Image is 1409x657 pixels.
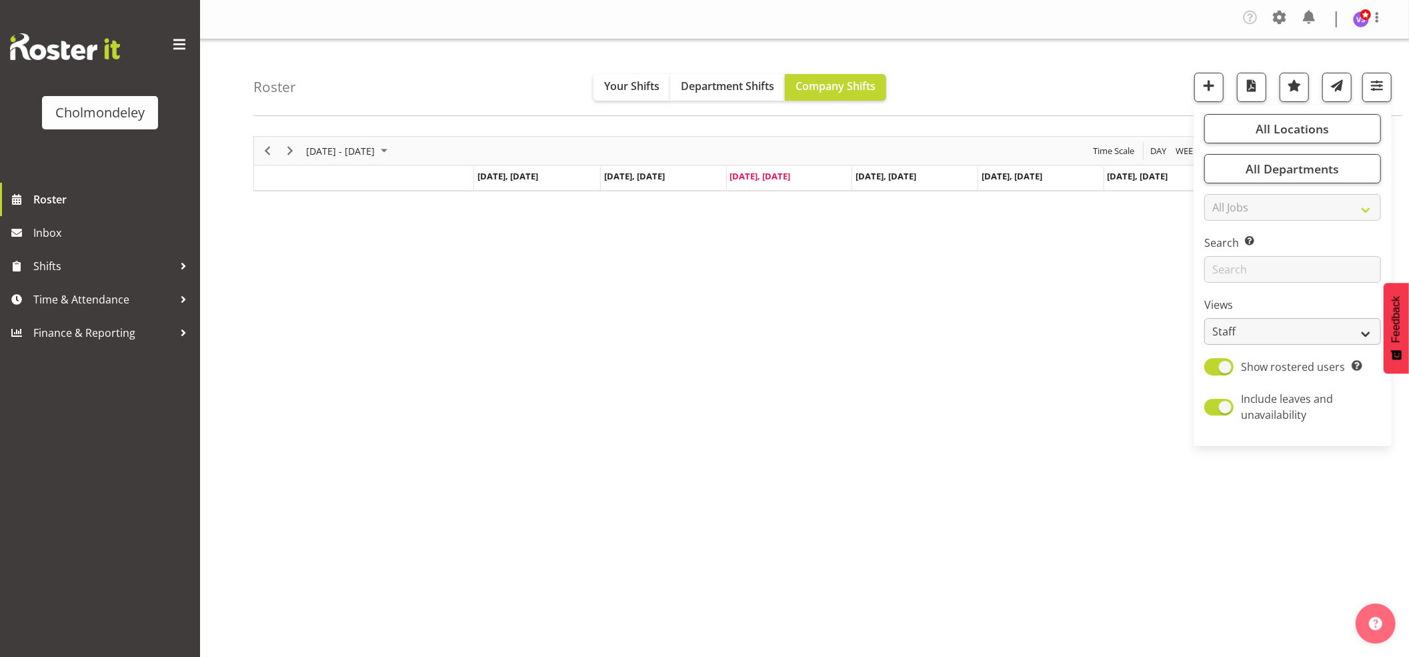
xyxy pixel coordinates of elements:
[604,79,659,93] span: Your Shifts
[730,170,791,182] span: [DATE], [DATE]
[1362,73,1392,102] button: Filter Shifts
[253,136,1356,191] div: Timeline Week of September 3, 2025
[856,170,916,182] span: [DATE], [DATE]
[796,79,876,93] span: Company Shifts
[256,137,279,165] div: Previous
[1174,143,1200,159] span: Week
[1353,11,1369,27] img: victoria-spackman5507.jpg
[1148,143,1169,159] button: Timeline Day
[1204,235,1381,251] label: Search
[1256,121,1329,137] span: All Locations
[670,74,785,101] button: Department Shifts
[681,79,774,93] span: Department Shifts
[33,223,193,243] span: Inbox
[1174,143,1201,159] button: Timeline Week
[604,170,665,182] span: [DATE], [DATE]
[259,143,277,159] button: Previous
[33,323,173,343] span: Finance & Reporting
[1369,617,1382,630] img: help-xxl-2.png
[33,289,173,309] span: Time & Attendance
[982,170,1042,182] span: [DATE], [DATE]
[281,143,299,159] button: Next
[1194,73,1224,102] button: Add a new shift
[1204,256,1381,283] input: Search
[55,103,145,123] div: Cholmondeley
[304,143,393,159] button: September 01 - 07, 2025
[1280,73,1309,102] button: Highlight an important date within the roster.
[1246,161,1339,177] span: All Departments
[1149,143,1168,159] span: Day
[1204,297,1381,313] label: Views
[1204,154,1381,183] button: All Departments
[593,74,670,101] button: Your Shifts
[1092,143,1136,159] span: Time Scale
[253,79,296,95] h4: Roster
[1108,170,1168,182] span: [DATE], [DATE]
[10,33,120,60] img: Rosterit website logo
[33,256,173,276] span: Shifts
[1237,73,1266,102] button: Download a PDF of the roster according to the set date range.
[1384,283,1409,374] button: Feedback - Show survey
[305,143,376,159] span: [DATE] - [DATE]
[1204,114,1381,143] button: All Locations
[1091,143,1137,159] button: Time Scale
[785,74,886,101] button: Company Shifts
[279,137,301,165] div: Next
[1241,392,1334,422] span: Include leaves and unavailability
[33,189,193,209] span: Roster
[1390,296,1402,343] span: Feedback
[477,170,538,182] span: [DATE], [DATE]
[1322,73,1352,102] button: Send a list of all shifts for the selected filtered period to all rostered employees.
[1241,360,1346,374] span: Show rostered users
